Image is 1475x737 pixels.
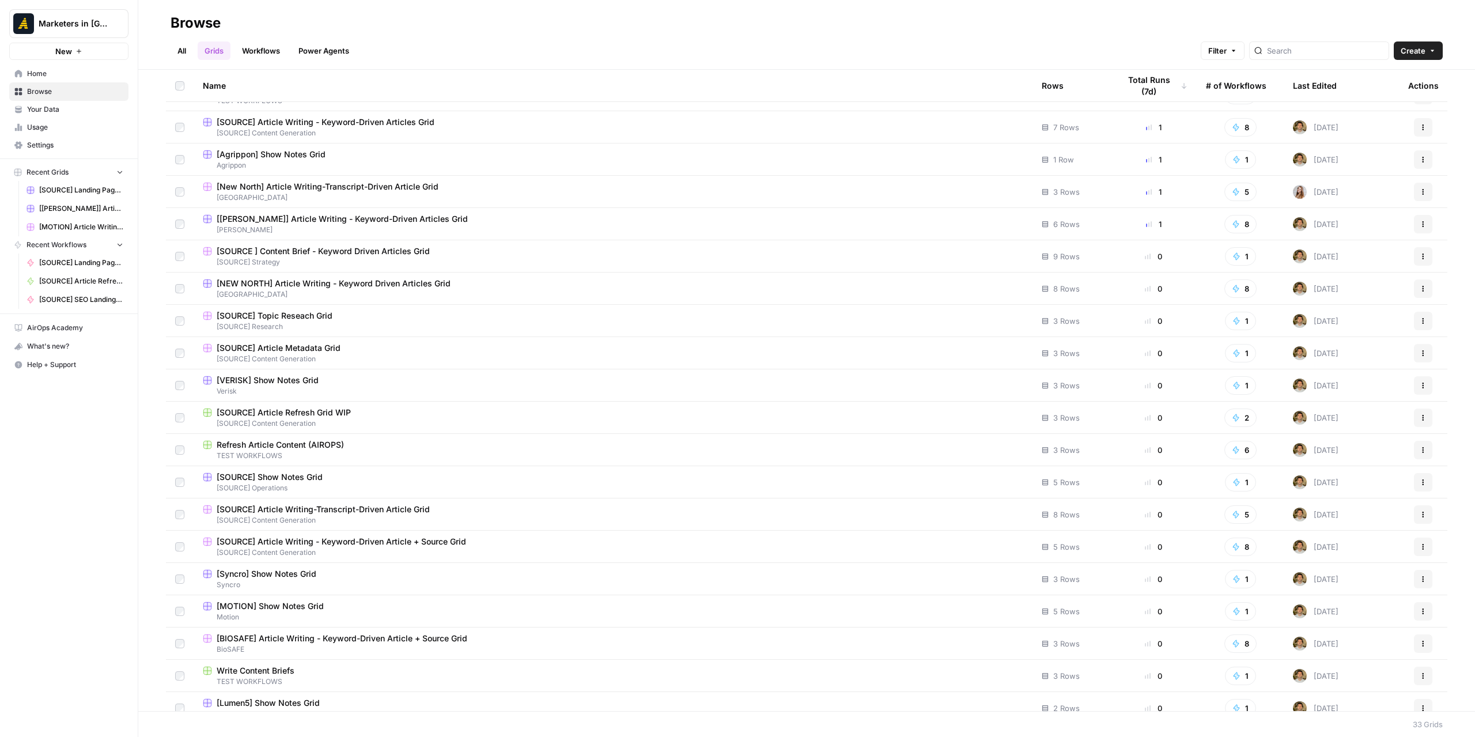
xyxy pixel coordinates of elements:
a: [SOURCE ] Content Brief - Keyword Driven Articles Grid[SOURCE] Strategy [203,245,1023,267]
a: [[PERSON_NAME]] Article Writing - Keyword-Driven Articles Grid[PERSON_NAME] [203,213,1023,235]
button: New [9,43,128,60]
img: 5zyzjh3tw4s3l6pe5wy4otrd1hyg [1293,282,1307,296]
a: Refresh Article Content (AIROPS)TEST WORKFLOWS [203,439,1023,461]
button: 5 [1224,183,1257,201]
span: [BIOSAFE] Article Writing - Keyword-Driven Article + Source Grid [217,633,467,644]
img: Marketers in Demand Logo [13,13,34,34]
a: [BIOSAFE] Article Writing - Keyword-Driven Article + Source GridBioSAFE [203,633,1023,655]
span: Write Content Briefs [217,665,294,676]
div: Actions [1408,70,1439,101]
img: 5zyzjh3tw4s3l6pe5wy4otrd1hyg [1293,250,1307,263]
span: 3 Rows [1053,186,1080,198]
span: [MOTION] Show Notes Grid [217,600,324,612]
span: Filter [1208,45,1227,56]
div: [DATE] [1293,540,1338,554]
div: 0 [1120,541,1187,553]
button: Help + Support [9,356,128,374]
span: Syncro [203,580,1023,590]
button: 1 [1225,247,1256,266]
div: 0 [1120,251,1187,262]
span: [SOURCE] Article Writing - Keyword-Driven Article + Source Grid [217,536,466,547]
div: [DATE] [1293,669,1338,683]
span: [NEW NORTH] Article Writing - Keyword Driven Articles Grid [217,278,451,289]
span: 3 Rows [1053,380,1080,391]
a: Grids [198,41,230,60]
span: [GEOGRAPHIC_DATA] [203,192,1023,203]
span: [SOURCE] Content Generation [203,128,1023,138]
img: 5zyzjh3tw4s3l6pe5wy4otrd1hyg [1293,475,1307,489]
span: 3 Rows [1053,444,1080,456]
span: 6 Rows [1053,218,1080,230]
a: All [171,41,193,60]
div: 1 [1120,218,1187,230]
button: 8 [1224,215,1257,233]
div: [DATE] [1293,443,1338,457]
button: Create [1394,41,1443,60]
div: [DATE] [1293,637,1338,651]
img: 5zyzjh3tw4s3l6pe5wy4otrd1hyg [1293,701,1307,715]
span: 9 Rows [1053,251,1080,262]
span: [SOURCE] Content Generation [203,418,1023,429]
a: Usage [9,118,128,137]
span: 3 Rows [1053,573,1080,585]
img: 5zyzjh3tw4s3l6pe5wy4otrd1hyg [1293,540,1307,554]
button: Recent Grids [9,164,128,181]
button: 8 [1224,279,1257,298]
div: [DATE] [1293,604,1338,618]
span: [SOURCE] Article Writing-Transcript-Driven Article Grid [217,504,430,515]
div: What's new? [10,338,128,355]
img: 5zyzjh3tw4s3l6pe5wy4otrd1hyg [1293,604,1307,618]
div: 1 [1120,122,1187,133]
a: [SOURCE] Article Metadata Grid[SOURCE] Content Generation [203,342,1023,364]
span: [SOURCE] Topic Reseach Grid [217,310,332,322]
img: 5zyzjh3tw4s3l6pe5wy4otrd1hyg [1293,120,1307,134]
div: [DATE] [1293,153,1338,167]
button: 2 [1224,409,1257,427]
a: [SOURCE] Landing Page Writing [21,254,128,272]
button: 1 [1225,312,1256,330]
div: 0 [1120,412,1187,424]
a: Power Agents [292,41,356,60]
span: [Lumen5] Show Notes Grid [217,697,320,709]
button: 8 [1224,538,1257,556]
span: [SOURCE] Article Refresh Writing [39,276,123,286]
button: 8 [1224,634,1257,653]
a: [SOURCE] SEO Landing Page Content Brief [21,290,128,309]
div: [DATE] [1293,379,1338,392]
span: 1 Row [1053,154,1074,165]
a: [New North] Article Writing-Transcript-Driven Article Grid[GEOGRAPHIC_DATA] [203,181,1023,203]
span: 8 Rows [1053,283,1080,294]
span: [SOURCE] Article Refresh Grid WIP [217,407,351,418]
div: [DATE] [1293,282,1338,296]
button: 8 [1224,118,1257,137]
span: [Agrippon] Show Notes Grid [217,149,326,160]
img: 5zyzjh3tw4s3l6pe5wy4otrd1hyg [1293,314,1307,328]
button: 1 [1225,473,1256,492]
a: Write Content BriefsTEST WORKFLOWS [203,665,1023,687]
img: kuys64wq30ic8smehvb70tdiqcha [1293,185,1307,199]
span: 3 Rows [1053,347,1080,359]
button: 1 [1225,150,1256,169]
div: Total Runs (7d) [1120,70,1187,101]
div: 0 [1120,638,1187,649]
span: [SOURCE] Article Metadata Grid [217,342,341,354]
button: 1 [1225,699,1256,717]
div: [DATE] [1293,508,1338,521]
div: 0 [1120,315,1187,327]
span: [SOURCE] Article Writing - Keyword-Driven Articles Grid [217,116,434,128]
span: [SOURCE] Landing Page Brief Grid [39,185,123,195]
img: 5zyzjh3tw4s3l6pe5wy4otrd1hyg [1293,411,1307,425]
a: [Agrippon] Show Notes GridAgrippon [203,149,1023,171]
div: 0 [1120,477,1187,488]
button: 1 [1225,602,1256,621]
input: Search [1267,45,1384,56]
span: [PERSON_NAME] [203,225,1023,235]
span: Home [27,69,123,79]
div: 0 [1120,509,1187,520]
span: 5 Rows [1053,541,1080,553]
div: [DATE] [1293,250,1338,263]
div: 33 Grids [1413,719,1443,730]
button: 6 [1224,441,1257,459]
div: [DATE] [1293,314,1338,328]
img: 5zyzjh3tw4s3l6pe5wy4otrd1hyg [1293,346,1307,360]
